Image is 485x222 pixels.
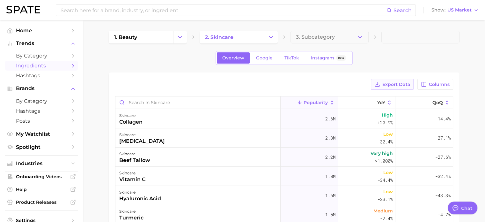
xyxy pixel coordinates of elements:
button: Brands [5,84,78,93]
span: Overview [222,55,244,61]
span: Hashtags [16,73,67,79]
span: -23.1% [378,195,393,203]
span: 1.6m [325,192,335,199]
span: by Category [16,53,67,59]
span: Popularity [304,100,328,105]
span: Export Data [382,82,410,87]
a: Ingredients [5,61,78,71]
span: 2.2m [325,153,335,161]
div: collagen [119,118,143,126]
span: Instagram [311,55,334,61]
span: Help [16,187,67,192]
a: Posts [5,116,78,126]
a: Google [251,52,278,64]
span: Home [16,27,67,34]
span: Google [256,55,273,61]
a: Hashtags [5,106,78,116]
span: >1,000% [375,158,393,164]
span: Very high [371,149,393,157]
span: Onboarding Videos [16,174,67,180]
div: skincare [119,112,143,119]
span: Posts [16,118,67,124]
a: Spotlight [5,142,78,152]
span: -4.7% [438,211,451,218]
span: 1.8m [325,172,335,180]
span: Low [383,169,393,176]
span: -34.4% [378,176,393,184]
span: -14.4% [435,115,451,123]
button: 3. Subcategory [290,31,369,43]
span: Beta [338,55,344,61]
a: 1. beauty [109,31,173,43]
span: YoY [377,100,385,105]
button: Trends [5,39,78,48]
span: Industries [16,161,67,166]
span: 3. Subcategory [296,34,335,40]
span: Low [383,188,393,195]
span: High [382,111,393,119]
button: Change Category [173,31,187,43]
span: 1.5m [325,211,335,218]
span: +20.9% [378,119,393,126]
div: skincare [119,150,150,158]
div: skincare [119,188,161,196]
div: vitamin c [119,176,145,183]
div: skincare [119,131,165,139]
span: Brands [16,86,67,91]
span: 2. skincare [205,34,233,40]
input: Search in skincare [115,96,280,109]
a: Hashtags [5,71,78,80]
a: Product Releases [5,197,78,207]
a: Overview [217,52,250,64]
button: Export Data [371,79,414,90]
span: -43.3% [435,192,451,199]
button: Popularity [281,96,338,109]
a: by Category [5,96,78,106]
button: skincarehyaluronic acid1.6mLow-23.1%-43.3% [115,186,453,205]
span: -32.4% [435,172,451,180]
span: Columns [429,82,450,87]
span: Show [431,8,445,12]
span: Trends [16,41,67,46]
span: Medium [373,207,393,215]
span: QoQ [432,100,443,105]
a: Home [5,26,78,35]
a: Onboarding Videos [5,172,78,181]
input: Search here for a brand, industry, or ingredient [60,5,386,16]
span: Spotlight [16,144,67,150]
span: by Category [16,98,67,104]
span: Low [383,130,393,138]
span: -27.6% [435,153,451,161]
span: Hashtags [16,108,67,114]
button: skincarevitamin c1.8mLow-34.4%-32.4% [115,167,453,186]
span: -32.4% [378,138,393,146]
span: Product Releases [16,199,67,205]
button: QoQ [395,96,453,109]
button: Industries [5,159,78,168]
span: Ingredients [16,63,67,69]
span: TikTok [284,55,299,61]
span: Search [393,7,412,13]
button: skincarecollagen2.6mHigh+20.9%-14.4% [115,109,453,128]
div: skincare [119,208,143,215]
a: My Watchlist [5,129,78,139]
span: -27.1% [435,134,451,142]
button: Columns [417,79,453,90]
a: InstagramBeta [305,52,351,64]
div: turmeric [119,214,143,222]
button: ShowUS Market [430,6,480,14]
div: hyaluronic acid [119,195,161,203]
button: skincarebeef tallow2.2mVery high>1,000%-27.6% [115,148,453,167]
a: TikTok [279,52,305,64]
span: 2.3m [325,134,335,142]
a: Help [5,185,78,194]
span: 2.6m [325,115,335,123]
button: Change Category [264,31,278,43]
div: beef tallow [119,157,150,164]
a: 2. skincare [200,31,264,43]
span: 1. beauty [114,34,137,40]
div: [MEDICAL_DATA] [119,137,165,145]
span: US Market [447,8,472,12]
a: by Category [5,51,78,61]
button: skincare[MEDICAL_DATA]2.3mLow-32.4%-27.1% [115,128,453,148]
